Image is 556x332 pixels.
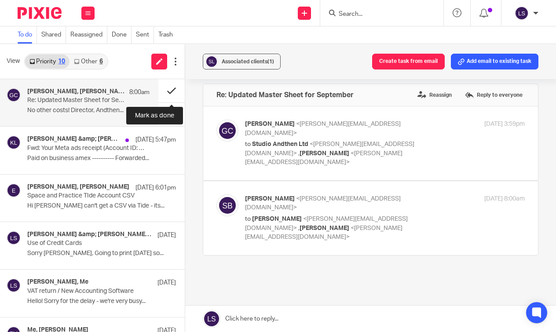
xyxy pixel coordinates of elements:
[205,55,218,68] img: svg%3E
[7,183,21,197] img: svg%3E
[484,120,525,129] p: [DATE] 3:59pm
[27,298,176,305] p: Hello! Sorry for the delay - we're very busy...
[99,58,103,65] div: 6
[484,194,525,204] p: [DATE] 8:00am
[7,278,21,292] img: svg%3E
[157,278,176,287] p: [DATE]
[18,7,62,19] img: Pixie
[7,57,20,66] span: View
[27,183,129,191] h4: [PERSON_NAME], [PERSON_NAME]
[27,135,121,143] h4: [PERSON_NAME] &amp; [PERSON_NAME]
[18,26,37,44] a: To do
[203,54,281,69] button: Associated clients(1)
[58,58,65,65] div: 10
[338,11,417,18] input: Search
[245,121,401,136] span: <[PERSON_NAME][EMAIL_ADDRESS][DOMAIN_NAME]>
[27,88,125,95] h4: [PERSON_NAME], [PERSON_NAME]
[463,88,525,102] label: Reply to everyone
[252,216,302,222] span: [PERSON_NAME]
[216,194,238,216] img: svg%3E
[245,196,401,211] span: <[PERSON_NAME][EMAIL_ADDRESS][DOMAIN_NAME]>
[70,26,107,44] a: Reassigned
[135,183,176,192] p: [DATE] 6:01pm
[252,141,308,147] span: Studio Andthen Ltd
[298,225,300,231] span: ,
[27,231,153,238] h4: [PERSON_NAME] &amp; [PERSON_NAME], Me
[267,59,274,64] span: (1)
[27,288,146,295] p: VAT return / New Accounting Software
[216,120,238,142] img: svg%3E
[245,216,408,231] span: <[PERSON_NAME][EMAIL_ADDRESS][DOMAIN_NAME]>
[112,26,132,44] a: Done
[157,231,176,240] p: [DATE]
[136,26,154,44] a: Sent
[27,192,146,200] p: Space and Practice TIde Account CSV
[27,202,176,210] p: Hi [PERSON_NAME] can't get a CSV via Tide - its...
[216,91,354,99] h4: Re: Updated Master Sheet for September
[245,141,251,147] span: to
[451,54,538,69] button: Add email to existing task
[415,88,454,102] label: Reassign
[27,278,88,286] h4: [PERSON_NAME], Me
[222,59,274,64] span: Associated clients
[300,225,349,231] span: [PERSON_NAME]
[372,54,445,69] button: Create task from email
[298,150,300,157] span: ,
[27,240,146,247] p: Use of Credit Cards
[129,88,150,97] p: 8:00am
[245,121,295,127] span: [PERSON_NAME]
[41,26,66,44] a: Shared
[27,250,176,257] p: Sorry [PERSON_NAME], Going to print [DATE] so...
[300,150,349,157] span: [PERSON_NAME]
[69,55,107,69] a: Other6
[7,135,21,150] img: svg%3E
[245,141,414,157] span: <[PERSON_NAME][EMAIL_ADDRESS][DOMAIN_NAME]>
[245,196,295,202] span: [PERSON_NAME]
[158,26,177,44] a: Trash
[27,107,150,114] p: No other costs! Director, Andthen...
[27,145,146,152] p: Fwd: Your Meta ads receipt (Account ID: 2179933398853849)
[515,6,529,20] img: svg%3E
[7,88,21,102] img: svg%3E
[7,231,21,245] img: svg%3E
[135,135,176,144] p: [DATE] 5:47pm
[245,216,251,222] span: to
[25,55,69,69] a: Priority10
[27,97,125,104] p: Re: Updated Master Sheet for September
[27,155,176,162] p: Paid on business amex ---------- Forwarded...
